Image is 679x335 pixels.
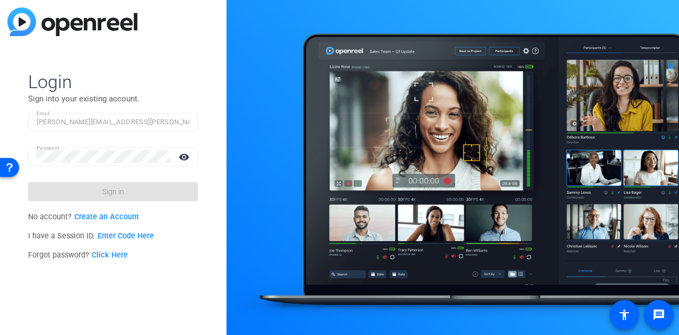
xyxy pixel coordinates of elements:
[172,149,198,165] mat-icon: visibility
[618,308,631,321] mat-icon: accessibility
[28,212,139,221] span: No account?
[92,251,128,260] a: Click Here
[37,110,50,116] mat-label: Email
[74,212,139,221] a: Create an Account
[28,71,198,93] span: Login
[37,145,59,151] mat-label: Password
[28,93,198,105] p: Sign into your existing account.
[652,308,665,321] mat-icon: message
[28,251,128,260] span: Forgot password?
[98,231,154,240] a: Enter Code Here
[28,231,154,240] span: I have a Session ID.
[37,116,189,128] input: Enter Email Address
[7,7,137,36] img: blue-gradient.svg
